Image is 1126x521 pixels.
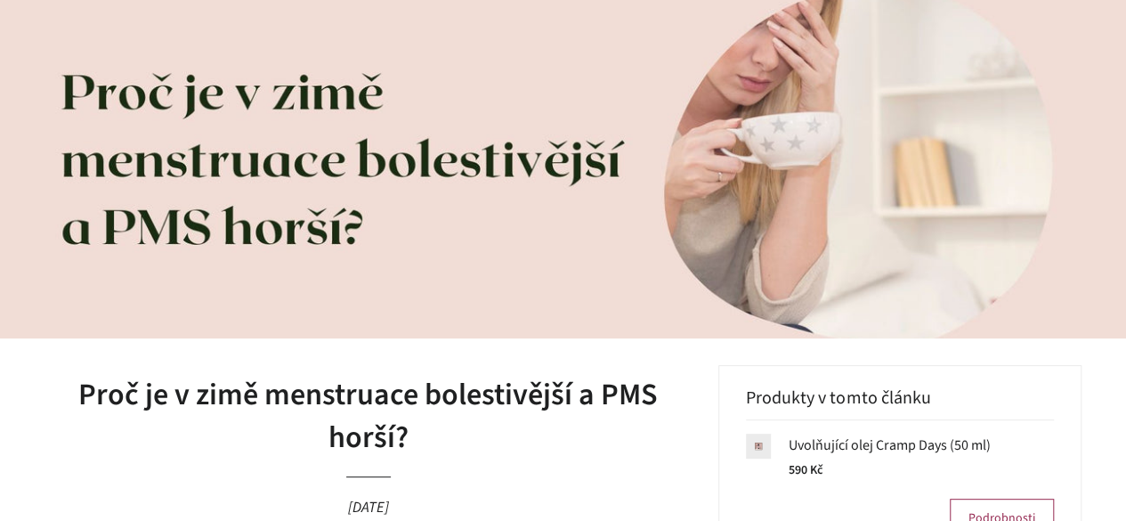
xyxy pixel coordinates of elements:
h1: Proč je v zimě menstruace bolestivější a PMS horší? [45,374,692,459]
span: 590 Kč [789,461,822,479]
time: [DATE] [348,497,389,518]
h3: Produkty v tomto článku [746,388,1054,420]
span: Uvolňující olej Cramp Days (50 ml) [789,434,991,457]
a: Uvolňující olej Cramp Days (50 ml) 590 Kč [789,434,1054,482]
